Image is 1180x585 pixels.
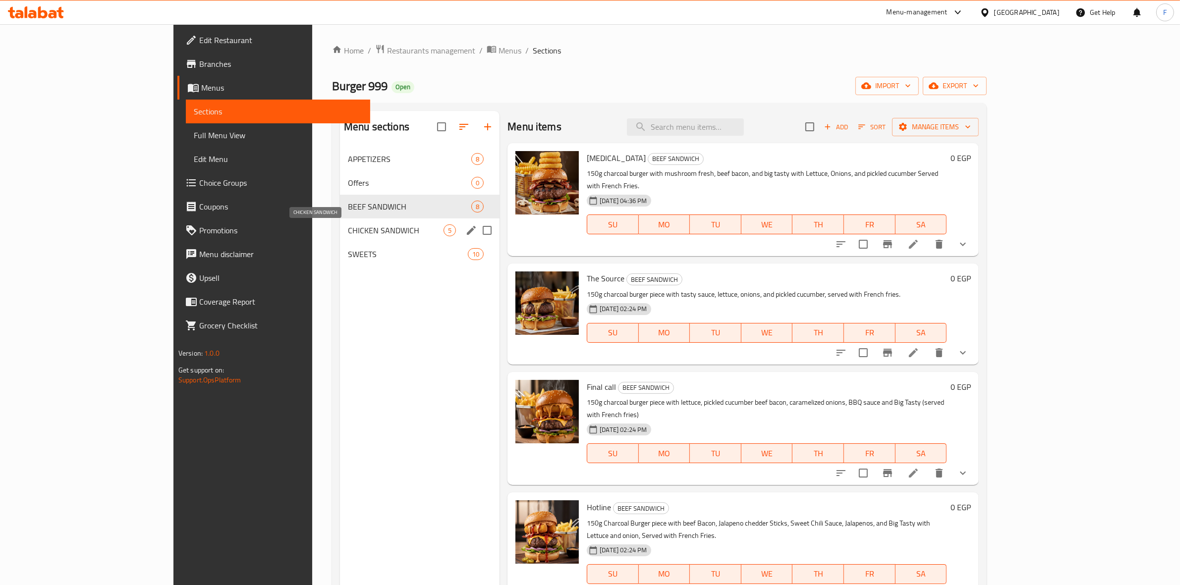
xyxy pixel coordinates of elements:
span: Manage items [900,121,971,133]
span: SA [899,446,943,461]
li: / [479,45,483,56]
span: TU [694,567,737,581]
button: sort-choices [829,461,853,485]
span: SA [899,217,943,232]
button: MO [639,564,690,584]
a: Menus [177,76,371,100]
span: SU [591,325,634,340]
h6: 0 EGP [951,271,971,285]
span: MO [643,567,686,581]
button: TU [690,323,741,343]
button: show more [951,461,975,485]
p: 150g charcoal burger piece with tasty sauce, lettuce, onions, and pickled cucumber, served with F... [587,288,947,301]
a: Edit Restaurant [177,28,371,52]
div: APPETIZERS8 [340,147,500,171]
div: items [471,153,484,165]
span: MO [643,446,686,461]
span: Full Menu View [194,129,363,141]
p: 150g Charcoal Burger piece with beef Bacon, Jalapeno chedder Sticks, Sweet Chili Sauce, Jalapenos... [587,517,947,542]
span: Menus [499,45,521,56]
button: Add [820,119,852,135]
button: WE [741,323,793,343]
span: import [863,80,911,92]
button: TH [792,214,844,234]
span: 0 [472,178,483,188]
span: Select to update [853,342,874,363]
span: TU [694,446,737,461]
button: SA [896,323,947,343]
button: TH [792,564,844,584]
span: Select section [799,116,820,137]
a: Support.OpsPlatform [178,373,241,386]
span: Version: [178,347,203,360]
button: Sort [856,119,888,135]
span: 8 [472,202,483,212]
div: BEEF SANDWICH8 [340,195,500,218]
button: SU [587,443,638,463]
button: Branch-specific-item [876,232,899,256]
button: MO [639,323,690,343]
svg: Show Choices [957,238,969,250]
button: Manage items [892,118,979,136]
div: Menu-management [887,6,948,18]
span: Edit Menu [194,153,363,165]
p: 150g charcoal burger with mushroom fresh, beef bacon, and big tasty with Lettuce, Onions, and pic... [587,167,947,192]
div: Open [392,81,414,93]
input: search [627,118,744,136]
div: BEEF SANDWICH [626,273,682,285]
button: SU [587,564,638,584]
span: [DATE] 02:24 PM [596,304,651,314]
a: Choice Groups [177,171,371,195]
span: BEEF SANDWICH [648,153,703,164]
button: WE [741,214,793,234]
a: Branches [177,52,371,76]
span: Choice Groups [199,177,363,189]
button: SA [896,214,947,234]
span: Add [823,121,849,133]
span: SWEETS [348,248,468,260]
span: 8 [472,155,483,164]
span: Final call [587,379,616,394]
span: TH [796,567,840,581]
span: SA [899,325,943,340]
span: F [1163,7,1167,18]
span: APPETIZERS [348,153,471,165]
span: Coverage Report [199,296,363,308]
a: Upsell [177,266,371,290]
span: Restaurants management [387,45,475,56]
a: Edit Menu [186,147,371,171]
img: Hotline [515,500,579,564]
button: show more [951,341,975,365]
span: 10 [468,250,483,259]
li: / [525,45,529,56]
span: Select to update [853,234,874,255]
a: Edit menu item [907,467,919,479]
a: Full Menu View [186,123,371,147]
button: Branch-specific-item [876,341,899,365]
button: sort-choices [829,341,853,365]
span: [MEDICAL_DATA] [587,151,646,165]
button: TU [690,564,741,584]
span: Sections [533,45,561,56]
a: Edit menu item [907,238,919,250]
span: MO [643,217,686,232]
button: import [855,77,919,95]
span: Coupons [199,201,363,213]
div: items [471,177,484,189]
a: Grocery Checklist [177,314,371,337]
span: WE [745,446,789,461]
span: BEEF SANDWICH [348,201,471,213]
span: The Source [587,271,624,286]
div: CHICKEN SANDWICH5edit [340,218,500,242]
span: FR [848,217,892,232]
span: WE [745,567,789,581]
a: Sections [186,100,371,123]
span: Hotline [587,500,611,515]
span: FR [848,446,892,461]
div: Offers [348,177,471,189]
span: SU [591,446,634,461]
button: TU [690,443,741,463]
span: SU [591,567,634,581]
p: 150g charcoal burger piece with lettuce, pickled cucumber beef bacon, caramelized onions, BBQ sau... [587,396,947,421]
a: Coupons [177,195,371,218]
